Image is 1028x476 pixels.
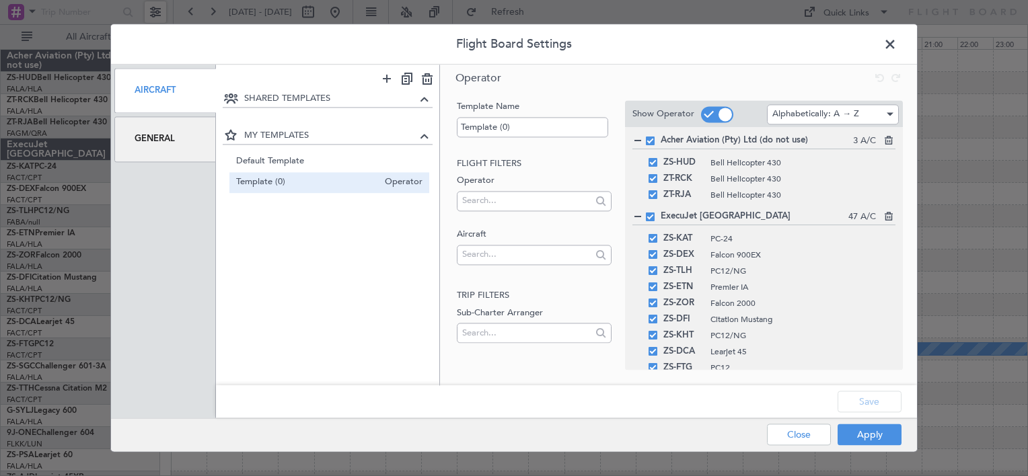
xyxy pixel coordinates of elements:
[710,346,895,358] span: Learjet 45
[853,135,876,149] span: 3 A/C
[462,323,591,343] input: Search...
[848,211,876,225] span: 47 A/C
[663,327,704,344] span: ZS-KHT
[710,265,895,277] span: PC12/NG
[236,175,379,190] span: Template (0)
[710,297,895,309] span: Falcon 2000
[663,295,704,311] span: ZS-ZOR
[457,289,611,303] h2: Trip filters
[457,174,611,188] label: Operator
[663,279,704,295] span: ZS-ETN
[111,24,917,65] header: Flight Board Settings
[710,313,895,325] span: Citation Mustang
[663,311,704,327] span: ZS-DFI
[663,231,704,247] span: ZS-KAT
[663,247,704,263] span: ZS-DEX
[661,210,848,224] span: ExecuJet [GEOGRAPHIC_DATA]
[710,157,895,169] span: Bell Helicopter 430
[244,93,417,106] span: SHARED TEMPLATES
[457,307,611,320] label: Sub-Charter Arranger
[457,100,611,114] label: Template Name
[710,189,895,201] span: Bell Helicopter 430
[710,173,895,185] span: Bell Helicopter 430
[663,344,704,360] span: ZS-DCA
[457,157,611,171] h2: Flight filters
[462,245,591,265] input: Search...
[663,155,704,171] span: ZS-HUD
[455,71,501,85] span: Operator
[632,108,694,121] label: Show Operator
[462,191,591,211] input: Search...
[663,263,704,279] span: ZS-TLH
[710,329,895,342] span: PC12/NG
[710,249,895,261] span: Falcon 900EX
[767,424,831,446] button: Close
[236,155,423,169] span: Default Template
[710,233,895,245] span: PC-24
[661,134,853,148] span: Acher Aviation (Pty) Ltd (do not use)
[663,171,704,187] span: ZT-RCK
[710,281,895,293] span: Premier IA
[114,68,216,113] div: Aircraft
[663,360,704,376] span: ZS-FTG
[710,362,895,374] span: PC12
[838,424,902,446] button: Apply
[457,228,611,241] label: Aircraft
[244,129,417,143] span: MY TEMPLATES
[772,108,859,120] span: Alphabetically: A → Z
[114,117,216,162] div: General
[378,175,423,190] span: Operator
[663,187,704,203] span: ZT-RJA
